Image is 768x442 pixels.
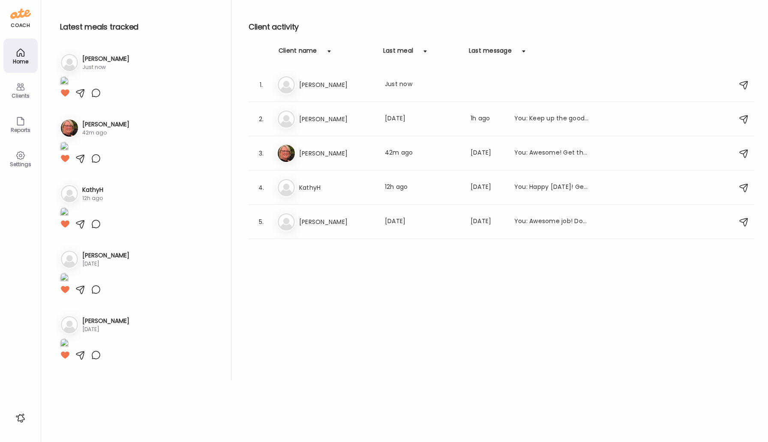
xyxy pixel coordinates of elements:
div: [DATE] [385,114,460,124]
h2: Client activity [249,21,754,33]
div: Just now [82,63,129,71]
img: ate [10,7,31,21]
div: Home [5,59,36,64]
div: [DATE] [471,148,504,158]
h3: [PERSON_NAME] [299,148,375,158]
div: [DATE] [471,182,504,193]
div: Reports [5,127,36,133]
img: bg-avatar-default.svg [278,110,295,128]
div: You: Happy [DATE]! Get that food/water/sleep in from the past few days [DATE]! Enjoy your weekend! [514,182,590,193]
img: bg-avatar-default.svg [61,316,78,333]
h3: [PERSON_NAME] [82,317,129,326]
h3: [PERSON_NAME] [82,251,129,260]
div: Last message [469,46,512,60]
div: 42m ago [82,129,129,137]
div: Clients [5,93,36,99]
img: images%2FTWbYycbN6VXame8qbTiqIxs9Hvy2%2Fcyo45gyaliHYvX3l0eA9%2FZRSquqmUk3zqQ64AMIDI_1080 [60,338,69,350]
div: Settings [5,161,36,167]
div: You: Awesome! Get that sleep in for [DATE] and [DATE], you're doing great! [514,148,590,158]
div: You: Awesome job! Don't forget to add in sleep and water intake! Keep up the good work! [514,217,590,227]
div: [DATE] [471,217,504,227]
div: Client name [279,46,317,60]
img: images%2FCVHIpVfqQGSvEEy3eBAt9lLqbdp1%2F2ID0danV7xPc8b6Py3pa%2FJpyQKfFgLWZ4YjGZ7aHZ_1080 [60,273,69,284]
div: [DATE] [82,326,129,333]
img: bg-avatar-default.svg [61,185,78,202]
h3: [PERSON_NAME] [299,217,375,227]
img: avatars%2FahVa21GNcOZO3PHXEF6GyZFFpym1 [61,119,78,137]
div: 42m ago [385,148,460,158]
img: avatars%2FahVa21GNcOZO3PHXEF6GyZFFpym1 [278,145,295,162]
div: 12h ago [82,194,103,202]
div: 12h ago [385,182,460,193]
div: [DATE] [82,260,129,268]
img: images%2FZ3DZsm46RFSj8cBEpbhayiVxPSD3%2FyIKsRuXI6jWoy7qPG4eb%2FXWDTASZz1sqdpi6VT11O_1080 [60,76,69,88]
h2: Latest meals tracked [60,21,217,33]
h3: [PERSON_NAME] [82,54,129,63]
h3: [PERSON_NAME] [299,114,375,124]
h3: [PERSON_NAME] [82,120,129,129]
div: 1. [256,80,267,90]
h3: [PERSON_NAME] [299,80,375,90]
img: bg-avatar-default.svg [61,251,78,268]
div: [DATE] [385,217,460,227]
div: Just now [385,80,460,90]
div: Last meal [383,46,413,60]
h3: KathyH [82,185,103,194]
img: images%2FahVa21GNcOZO3PHXEF6GyZFFpym1%2FQQEwlYE9I74wRio61E1D%2F8Q2L3CXlzsNJHac1onCG_1080 [60,142,69,153]
img: bg-avatar-default.svg [278,179,295,196]
div: 4. [256,182,267,193]
img: bg-avatar-default.svg [278,213,295,230]
div: 1h ago [471,114,504,124]
div: You: Keep up the good work! Get that food in! [514,114,590,124]
img: images%2FMTny8fGZ1zOH0uuf6Y6gitpLC3h1%2FX4hcan0UELBc2XwZLeln%2FIBTC4tawMsVrysQW29Yw_1080 [60,207,69,219]
div: 2. [256,114,267,124]
div: 5. [256,217,267,227]
img: bg-avatar-default.svg [278,76,295,93]
div: coach [11,22,30,29]
img: bg-avatar-default.svg [61,54,78,71]
h3: KathyH [299,182,375,193]
div: 3. [256,148,267,158]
